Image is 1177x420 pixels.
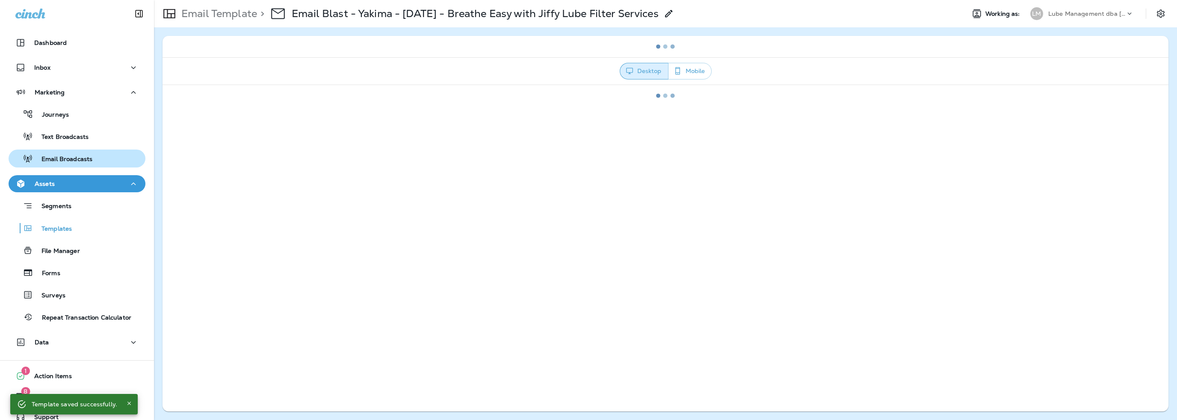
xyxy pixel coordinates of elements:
[9,308,145,326] button: Repeat Transaction Calculator
[26,373,72,383] span: Action Items
[9,127,145,145] button: Text Broadcasts
[668,63,712,79] button: Mobile
[1048,10,1125,17] p: Lube Management dba [PERSON_NAME]
[9,84,145,101] button: Marketing
[33,292,65,300] p: Surveys
[9,334,145,351] button: Data
[33,156,92,164] p: Email Broadcasts
[257,7,264,20] p: >
[127,5,151,22] button: Collapse Sidebar
[292,7,659,20] p: Email Blast - Yakima - [DATE] - Breathe Easy with Jiffy Lube Filter Services
[292,7,659,20] div: Email Blast - Yakima - 9-4-25 - Breathe Easy with Jiffy Lube Filter Services
[21,367,30,375] span: 1
[1030,7,1043,20] div: LM
[178,7,257,20] p: Email Template
[9,388,145,405] button: 8What's New
[9,59,145,76] button: Inbox
[9,286,145,304] button: Surveys
[985,10,1022,18] span: Working as:
[9,105,145,123] button: Journeys
[33,111,69,119] p: Journeys
[9,219,145,237] button: Templates
[34,64,50,71] p: Inbox
[9,264,145,282] button: Forms
[35,339,49,346] p: Data
[9,34,145,51] button: Dashboard
[26,393,70,403] span: What's New
[33,133,89,141] p: Text Broadcasts
[33,203,71,211] p: Segments
[1153,6,1168,21] button: Settings
[32,397,117,412] div: Template saved successfully.
[35,89,65,96] p: Marketing
[34,39,67,46] p: Dashboard
[9,367,145,385] button: 1Action Items
[124,398,134,408] button: Close
[620,63,668,79] button: Desktop
[21,387,30,396] span: 8
[33,270,60,278] p: Forms
[35,180,55,187] p: Assets
[33,314,131,322] p: Repeat Transaction Calculator
[9,150,145,167] button: Email Broadcasts
[9,175,145,192] button: Assets
[9,241,145,259] button: File Manager
[9,197,145,215] button: Segments
[33,247,80,256] p: File Manager
[33,225,72,233] p: Templates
